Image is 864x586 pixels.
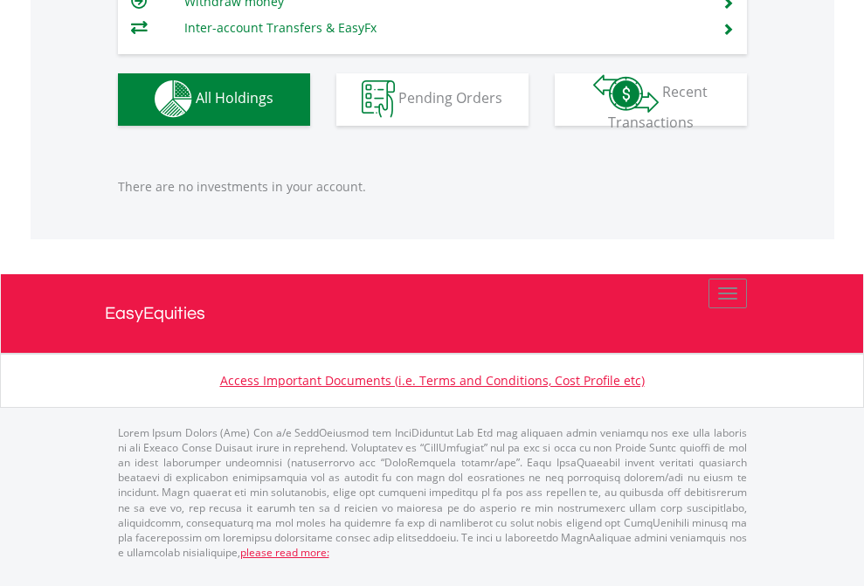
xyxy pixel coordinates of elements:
a: Access Important Documents (i.e. Terms and Conditions, Cost Profile etc) [220,372,645,389]
img: transactions-zar-wht.png [593,74,659,113]
button: Pending Orders [336,73,529,126]
p: Lorem Ipsum Dolors (Ame) Con a/e SeddOeiusmod tem InciDiduntut Lab Etd mag aliquaen admin veniamq... [118,425,747,560]
span: Pending Orders [398,88,502,107]
td: Inter-account Transfers & EasyFx [184,15,701,41]
span: Recent Transactions [608,82,708,132]
a: EasyEquities [105,274,760,353]
button: All Holdings [118,73,310,126]
p: There are no investments in your account. [118,178,747,196]
button: Recent Transactions [555,73,747,126]
a: please read more: [240,545,329,560]
span: All Holdings [196,88,273,107]
img: holdings-wht.png [155,80,192,118]
img: pending_instructions-wht.png [362,80,395,118]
